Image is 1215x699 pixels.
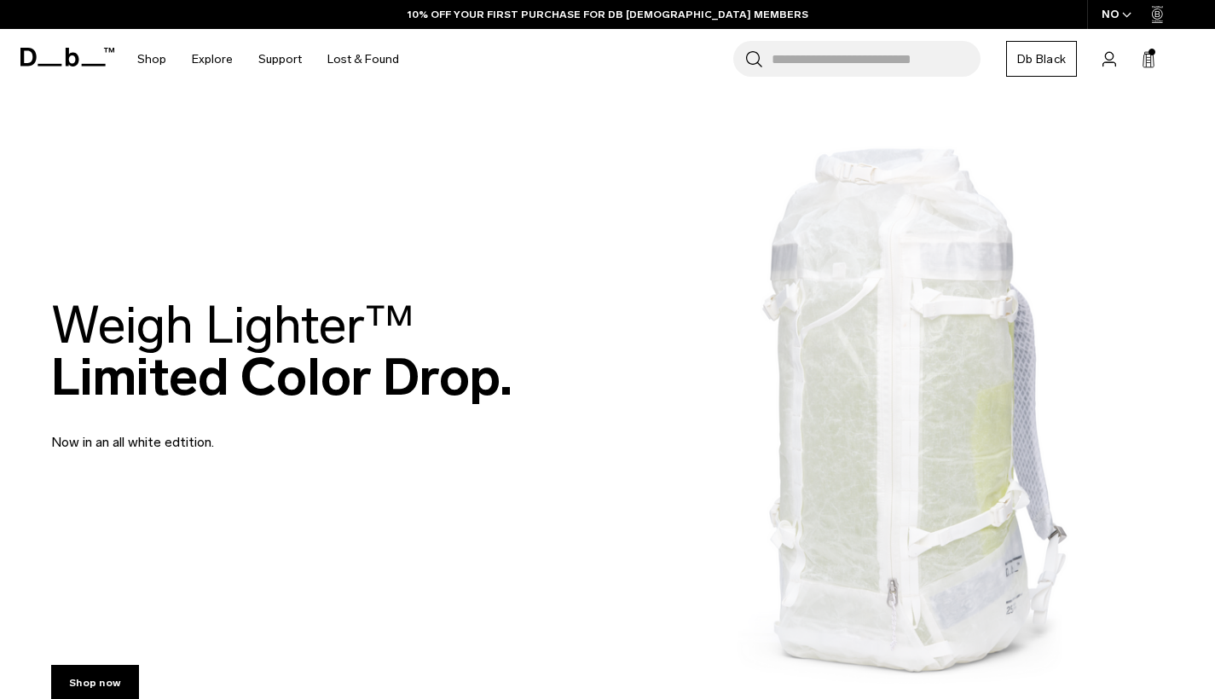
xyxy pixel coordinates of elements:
[51,294,414,356] span: Weigh Lighter™
[192,29,233,90] a: Explore
[408,7,808,22] a: 10% OFF YOUR FIRST PURCHASE FOR DB [DEMOGRAPHIC_DATA] MEMBERS
[1006,41,1077,77] a: Db Black
[258,29,302,90] a: Support
[124,29,412,90] nav: Main Navigation
[327,29,399,90] a: Lost & Found
[51,299,512,403] h2: Limited Color Drop.
[51,412,460,453] p: Now in an all white edtition.
[137,29,166,90] a: Shop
